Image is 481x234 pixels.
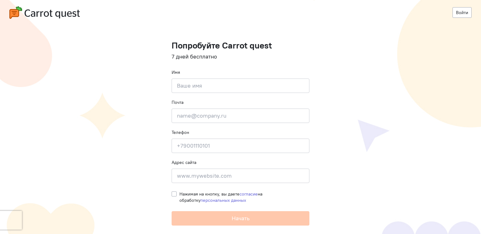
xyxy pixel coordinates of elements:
[453,7,472,18] a: Войти
[232,215,250,222] span: Начать
[172,41,309,50] h1: Попробуйте Carrot quest
[240,191,258,197] a: согласие
[9,6,80,19] img: carrot-quest-logo.svg
[172,79,309,93] input: Ваше имя
[172,109,309,123] input: name@company.ru
[179,191,262,203] span: Нажимая на кнопку, вы даете на обработку
[172,53,309,60] h4: 7 дней бесплатно
[172,159,196,165] label: Адрес сайта
[172,99,184,105] label: Почта
[200,197,246,203] a: персональных данных
[172,139,309,153] input: +79001110101
[172,169,309,183] input: www.mywebsite.com
[172,211,309,226] button: Начать
[172,69,180,75] label: Имя
[172,129,189,135] label: Телефон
